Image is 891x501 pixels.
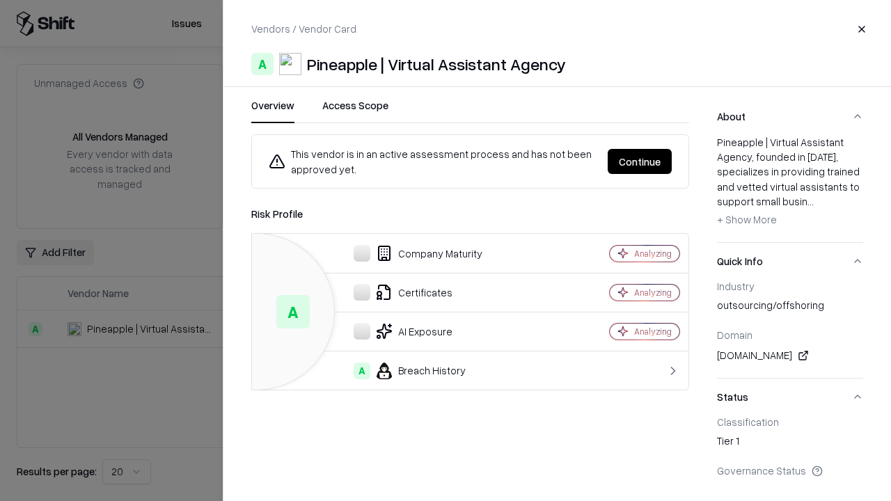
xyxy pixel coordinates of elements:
div: Analyzing [634,326,672,337]
div: Analyzing [634,248,672,260]
div: A [354,363,370,379]
div: Industry [717,280,863,292]
div: Classification [717,415,863,428]
div: Pineapple | Virtual Assistant Agency, founded in [DATE], specializes in providing trained and vet... [717,135,863,231]
div: outsourcing/offshoring [717,298,863,317]
button: + Show More [717,209,777,231]
button: Overview [251,98,294,123]
div: Quick Info [717,280,863,378]
span: + Show More [717,213,777,225]
div: Risk Profile [251,205,689,222]
div: Certificates [263,284,561,301]
button: Status [717,379,863,415]
div: Tier 1 [717,434,863,453]
div: AI Exposure [263,323,561,340]
div: Pineapple | Virtual Assistant Agency [307,53,566,75]
div: Company Maturity [263,245,561,262]
button: Access Scope [322,98,388,123]
span: ... [807,195,814,207]
button: About [717,98,863,135]
img: Pineapple | Virtual Assistant Agency [279,53,301,75]
button: Continue [608,149,672,174]
p: Vendors / Vendor Card [251,22,356,36]
div: About [717,135,863,242]
div: Breach History [263,363,561,379]
div: Analyzing [634,287,672,299]
div: Domain [717,328,863,341]
div: Governance Status [717,464,863,477]
button: Quick Info [717,243,863,280]
div: This vendor is in an active assessment process and has not been approved yet. [269,146,597,177]
div: A [251,53,274,75]
div: A [276,295,310,328]
div: [DOMAIN_NAME] [717,347,863,364]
